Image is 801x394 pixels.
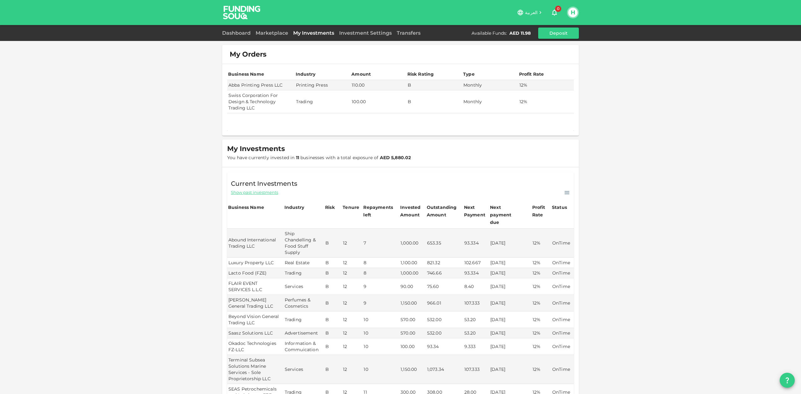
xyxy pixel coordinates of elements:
td: Lacto Food (FZE) [227,268,283,278]
td: 10 [362,355,399,384]
td: 12% [531,311,551,328]
div: Business Name [228,70,264,78]
div: Profit Rate [519,70,544,78]
td: 12 [342,328,362,338]
div: Amount [351,70,371,78]
td: [PERSON_NAME] General Trading LLC [227,295,283,311]
div: Type [463,70,476,78]
td: 12% [518,90,574,113]
td: Terminal Subsea Solutions Marine Services - Sole Proprietorship LLC [227,355,283,384]
span: Current Investments [231,179,297,189]
td: Services [283,278,324,295]
td: Ship Chandelling & Food Stuff Supply [283,229,324,258]
td: 9 [362,278,399,295]
td: 102.667 [463,258,489,268]
td: 746.66 [426,268,463,278]
td: Luxury Property LLC [227,258,283,268]
td: 12% [531,355,551,384]
a: Dashboard [222,30,253,36]
td: OnTime [551,268,574,278]
div: Next payment due [490,204,521,226]
div: Industry [284,204,304,211]
td: 7 [362,229,399,258]
td: OnTime [551,278,574,295]
td: 653.35 [426,229,463,258]
td: 12% [531,328,551,338]
div: Invested Amount [400,204,425,219]
td: 93.334 [463,268,489,278]
td: FLAIR EVENT SERVICES L.L.C [227,278,283,295]
td: B [324,229,342,258]
span: My Investments [227,144,285,153]
td: Trading [295,90,350,113]
td: B [324,328,342,338]
td: OnTime [551,258,574,268]
td: 10 [362,311,399,328]
td: 12% [531,278,551,295]
td: 107.333 [463,355,489,384]
td: 10 [362,338,399,355]
td: 12 [342,338,362,355]
td: 1,000.00 [399,229,426,258]
td: OnTime [551,338,574,355]
td: 100.00 [350,90,406,113]
div: Tenure [343,204,359,211]
td: 12% [531,229,551,258]
td: Information & Commuication [283,338,324,355]
td: OnTime [551,328,574,338]
div: Outstanding Amount [427,204,458,219]
td: 110.00 [350,80,406,90]
button: H [568,8,578,17]
a: Investment Settings [337,30,394,36]
td: Monthly [462,80,518,90]
div: Industry [296,70,315,78]
div: Risk Rating [407,70,434,78]
div: Status [552,204,568,211]
div: Repayments left [363,204,395,219]
td: 12 [342,311,362,328]
a: Marketplace [253,30,291,36]
div: AED 11.98 [509,30,531,36]
div: Profit Rate [532,204,550,219]
strong: 11 [296,155,299,160]
div: Available Funds : [472,30,507,36]
td: B [324,268,342,278]
td: OnTime [551,355,574,384]
td: 966.01 [426,295,463,311]
td: 12 [342,295,362,311]
td: 1,150.00 [399,355,426,384]
td: Advertisement [283,328,324,338]
td: 53.20 [463,328,489,338]
td: [DATE] [489,295,531,311]
td: 12% [531,258,551,268]
td: 12% [518,80,574,90]
td: B [324,355,342,384]
td: 93.334 [463,229,489,258]
td: 1,100.00 [399,258,426,268]
td: 100.00 [399,338,426,355]
td: Saasz Solutions LLC [227,328,283,338]
button: 0 [548,6,561,19]
td: 1,073.34 [426,355,463,384]
div: Next Payment [464,204,488,219]
td: Swiss Corporation For Design & Technology Trading LLC [227,90,295,113]
td: 8 [362,268,399,278]
strong: AED 5,880.02 [380,155,411,160]
td: 570.00 [399,311,426,328]
td: Perfumes & Cosmetics [283,295,324,311]
td: 10 [362,328,399,338]
td: Trading [283,311,324,328]
td: [DATE] [489,355,531,384]
span: العربية [525,10,538,15]
td: [DATE] [489,268,531,278]
td: OnTime [551,229,574,258]
td: B [324,278,342,295]
td: 821.32 [426,258,463,268]
td: 12% [531,268,551,278]
td: 75.60 [426,278,463,295]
